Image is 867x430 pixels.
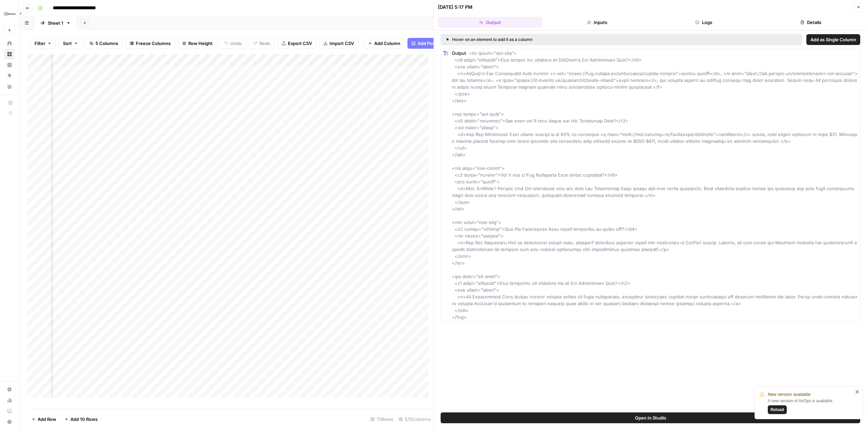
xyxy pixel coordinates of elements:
button: close [855,389,860,394]
button: Filter [30,38,56,49]
button: Sort [59,38,82,49]
a: Opportunities [4,70,15,81]
span: 5 Columns [96,40,118,47]
button: Freeze Columns [125,38,175,49]
div: Hover on an element to add it as a column [446,37,665,43]
button: Logs [652,17,756,28]
div: A new version of AirOps is available. [768,398,853,414]
button: Output [438,17,542,28]
button: Add Column [364,38,405,49]
a: Usage [4,395,15,406]
a: Home [4,38,15,49]
button: Row Height [178,38,217,49]
a: Settings [4,384,15,395]
button: 5 Columns [85,38,123,49]
span: New version available [768,391,810,398]
button: Help + Support [4,416,15,427]
span: Import CSV [330,40,354,47]
button: Details [759,17,863,28]
button: Undo [220,38,246,49]
span: Redo [259,40,270,47]
a: Your Data [4,81,15,92]
span: Add Power Agent [418,40,454,47]
span: Open In Studio [635,414,666,421]
button: Add Row [27,414,60,425]
span: Filter [35,40,45,47]
span: Export CSV [288,40,312,47]
span: Undo [230,40,242,47]
button: Reload [768,405,787,414]
div: 5/5 Columns [396,414,433,425]
button: Open In Studio [441,412,860,423]
span: Add 10 Rows [70,416,98,423]
span: Reload [770,407,784,413]
button: Add Power Agent [407,38,459,49]
div: 73 Rows [368,414,396,425]
span: Add Column [374,40,400,47]
button: Import CSV [319,38,358,49]
div: Sheet 1 [48,20,63,26]
button: Export CSV [277,38,316,49]
div: [DATE] 5:17 PM [438,4,472,10]
img: FYidoctors Logo [4,8,16,20]
button: Redo [249,38,275,49]
span: Sort [63,40,72,47]
a: Sheet 1 [35,16,77,30]
button: Add as Single Column [806,34,860,45]
a: Insights [4,60,15,70]
span: Freeze Columns [136,40,171,47]
a: Learning Hub [4,406,15,416]
button: Inputs [545,17,649,28]
button: Add 10 Rows [60,414,102,425]
span: Add Row [38,416,56,423]
span: Output [452,50,466,56]
span: Add as Single Column [810,36,856,43]
span: Row Height [188,40,213,47]
button: Workspace: FYidoctors [4,5,15,22]
a: Browse [4,49,15,60]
